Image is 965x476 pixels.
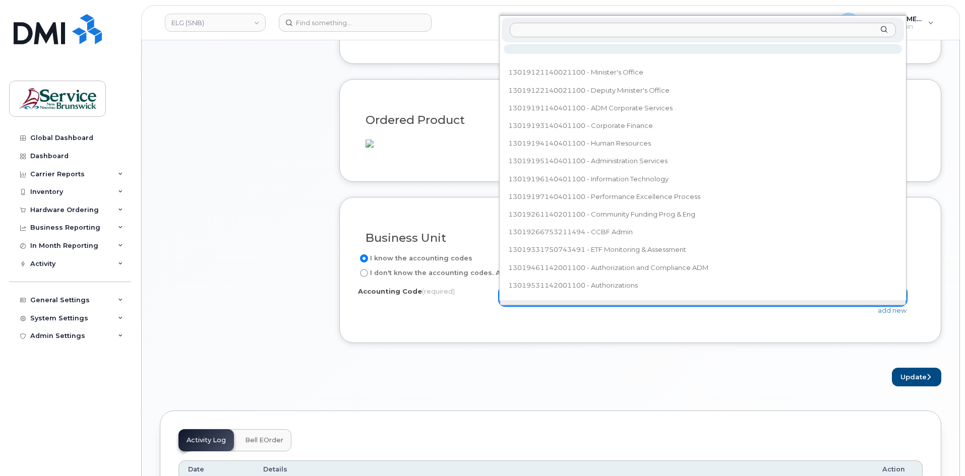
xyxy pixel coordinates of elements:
div: 13019266753211494 - CCBF Admin [505,224,901,240]
div: 13019531142001100 - Authorizations [505,278,901,293]
div: 13019261140201100 - Community Funding Prog & Eng [505,207,901,222]
div: 13019196140401100 - Information Technology [505,171,901,187]
div: 13019331750743491 - ETF Monitoring & Assessment [505,242,901,258]
div: 13019461142001100 - Authorization and Compliance ADM [505,260,901,276]
div: 13019197140401100 - Performance Excellence Process [505,189,901,205]
div: 13019194140401100 - Human Resources [505,135,901,151]
div: 13019191140401100 - ADM Corporate Services [505,100,901,116]
div: 13019193140401100 - Corporate Finance [505,118,901,133]
div: 13019121140021100 - Minister's Office [505,65,901,81]
div: 13019195140401100 - Administration Services [505,154,901,169]
div: 13019532142001100 - Permitting North [505,295,901,311]
div: 13019122140021100 - Deputy Minister's Office [505,83,901,98]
